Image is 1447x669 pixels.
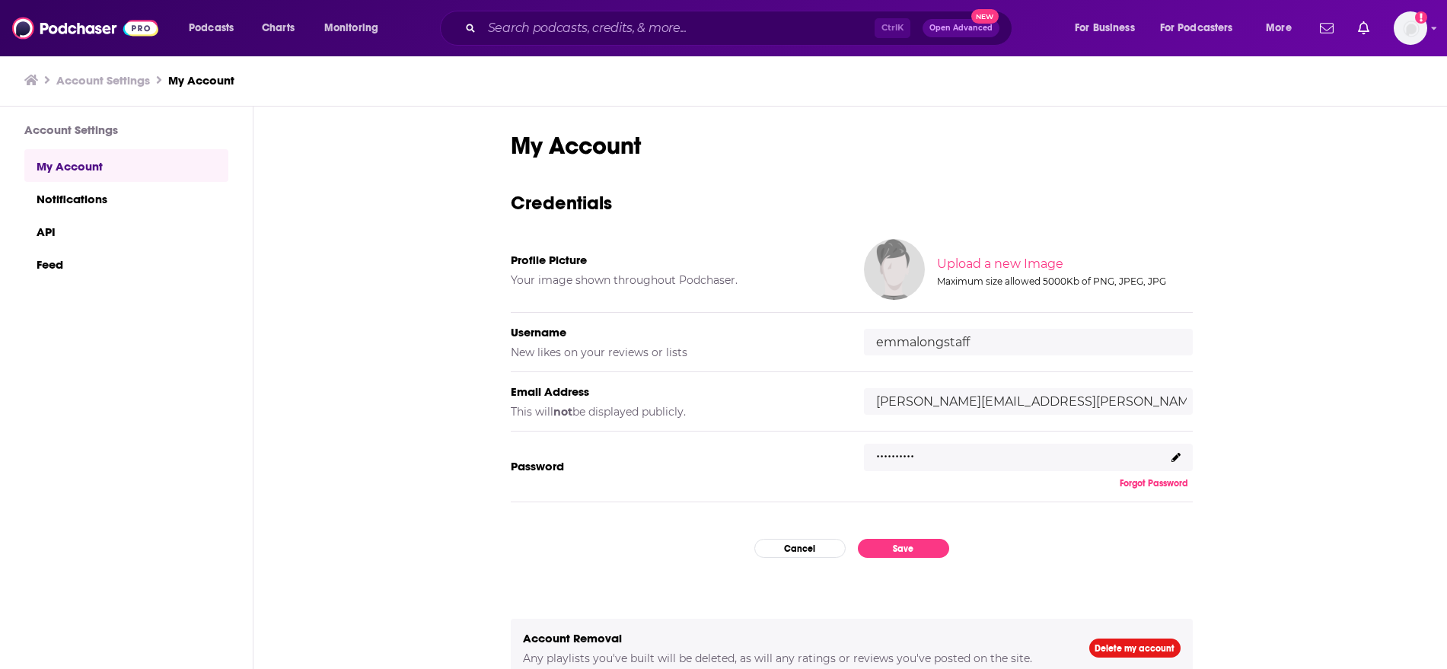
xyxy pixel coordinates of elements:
[511,325,840,339] h5: Username
[1075,18,1135,39] span: For Business
[1064,16,1154,40] button: open menu
[523,631,1065,645] h5: Account Removal
[1394,11,1427,45] img: User Profile
[923,19,999,37] button: Open AdvancedNew
[511,459,840,473] h5: Password
[511,384,840,399] h5: Email Address
[324,18,378,39] span: Monitoring
[168,73,234,88] a: My Account
[864,329,1193,355] input: username
[454,11,1027,46] div: Search podcasts, credits, & more...
[1089,639,1181,658] a: Delete my account
[252,16,304,40] a: Charts
[24,182,228,215] a: Notifications
[1394,11,1427,45] button: Show profile menu
[937,276,1190,287] div: Maximum size allowed 5000Kb of PNG, JPEG, JPG
[189,18,234,39] span: Podcasts
[875,18,910,38] span: Ctrl K
[1160,18,1233,39] span: For Podcasters
[1394,11,1427,45] span: Logged in as emmalongstaff
[858,539,949,558] button: Save
[1255,16,1311,40] button: open menu
[178,16,253,40] button: open menu
[511,131,1193,161] h1: My Account
[1415,11,1427,24] svg: Add a profile image
[12,14,158,43] img: Podchaser - Follow, Share and Rate Podcasts
[864,388,1193,415] input: email
[523,651,1065,665] h5: Any playlists you've built will be deleted, as will any ratings or reviews you've posted on the s...
[24,215,228,247] a: API
[262,18,295,39] span: Charts
[876,440,914,462] p: ..........
[24,149,228,182] a: My Account
[482,16,875,40] input: Search podcasts, credits, & more...
[1150,16,1255,40] button: open menu
[511,405,840,419] h5: This will be displayed publicly.
[56,73,150,88] a: Account Settings
[511,346,840,359] h5: New likes on your reviews or lists
[754,539,846,558] button: Cancel
[511,273,840,287] h5: Your image shown throughout Podchaser.
[1115,477,1193,489] button: Forgot Password
[864,239,925,300] img: Your profile image
[1314,15,1340,41] a: Show notifications dropdown
[553,405,572,419] b: not
[929,24,993,32] span: Open Advanced
[24,247,228,280] a: Feed
[511,191,1193,215] h3: Credentials
[1266,18,1292,39] span: More
[1352,15,1375,41] a: Show notifications dropdown
[971,9,999,24] span: New
[314,16,398,40] button: open menu
[24,123,228,137] h3: Account Settings
[511,253,840,267] h5: Profile Picture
